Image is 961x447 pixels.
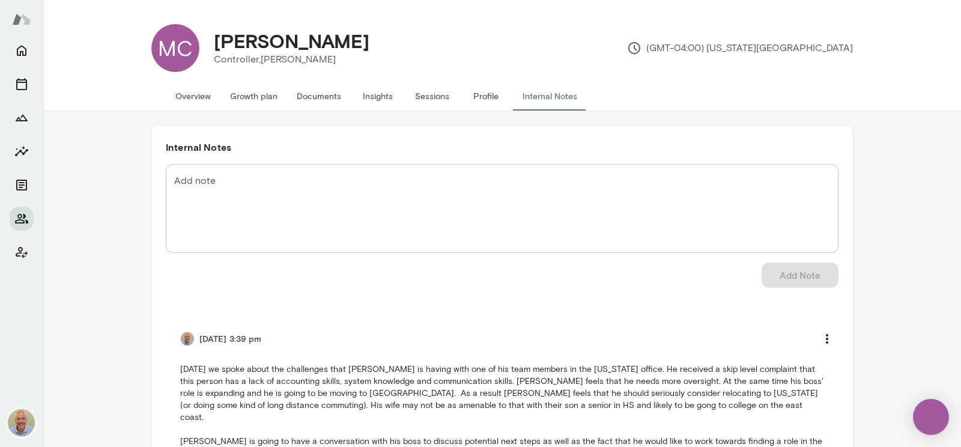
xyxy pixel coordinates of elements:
[199,333,261,345] h6: [DATE] 3:39 pm
[166,140,838,154] h6: Internal Notes
[180,332,195,346] img: Marc Friedman
[814,326,840,351] button: more
[12,8,31,31] img: Mento
[405,82,459,111] button: Sessions
[10,139,34,163] button: Insights
[10,173,34,197] button: Documents
[459,82,513,111] button: Profile
[7,409,36,437] img: Marc Friedman
[166,82,220,111] button: Overview
[513,82,587,111] button: Internal Notes
[10,240,34,264] button: Client app
[10,72,34,96] button: Sessions
[214,52,369,67] p: Controller, [PERSON_NAME]
[10,106,34,130] button: Growth Plan
[214,29,369,52] h4: [PERSON_NAME]
[627,41,853,55] p: (GMT-04:00) [US_STATE][GEOGRAPHIC_DATA]
[10,207,34,231] button: Members
[351,82,405,111] button: Insights
[220,82,287,111] button: Growth plan
[287,82,351,111] button: Documents
[151,24,199,72] div: MC
[10,38,34,62] button: Home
